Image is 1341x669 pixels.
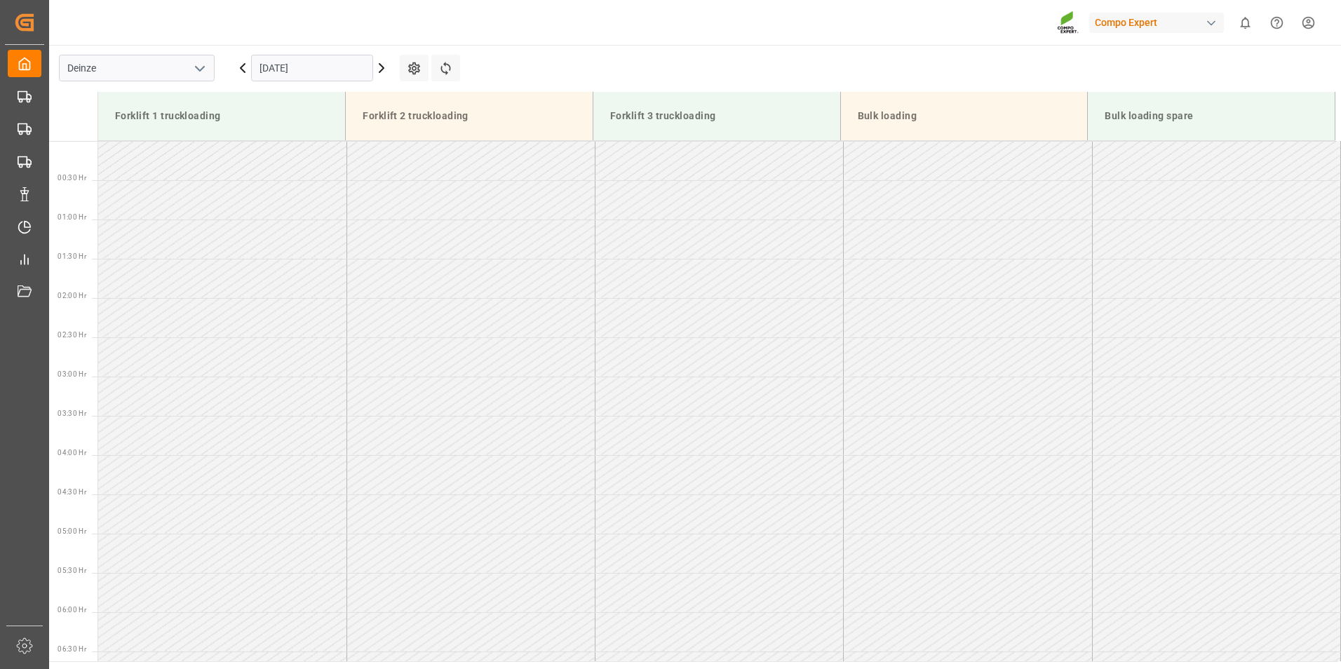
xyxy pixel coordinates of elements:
[357,103,581,129] div: Forklift 2 truckloading
[109,103,334,129] div: Forklift 1 truckloading
[58,527,86,535] span: 05:00 Hr
[189,58,210,79] button: open menu
[1261,7,1293,39] button: Help Center
[58,410,86,417] span: 03:30 Hr
[58,213,86,221] span: 01:00 Hr
[58,252,86,260] span: 01:30 Hr
[58,449,86,457] span: 04:00 Hr
[59,55,215,81] input: Type to search/select
[1089,13,1224,33] div: Compo Expert
[58,174,86,182] span: 00:30 Hr
[251,55,373,81] input: DD.MM.YYYY
[58,488,86,496] span: 04:30 Hr
[58,292,86,299] span: 02:00 Hr
[58,567,86,574] span: 05:30 Hr
[605,103,829,129] div: Forklift 3 truckloading
[852,103,1077,129] div: Bulk loading
[58,370,86,378] span: 03:00 Hr
[58,606,86,614] span: 06:00 Hr
[1229,7,1261,39] button: show 0 new notifications
[1057,11,1079,35] img: Screenshot%202023-09-29%20at%2010.02.21.png_1712312052.png
[58,331,86,339] span: 02:30 Hr
[58,645,86,653] span: 06:30 Hr
[1089,9,1229,36] button: Compo Expert
[1099,103,1323,129] div: Bulk loading spare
